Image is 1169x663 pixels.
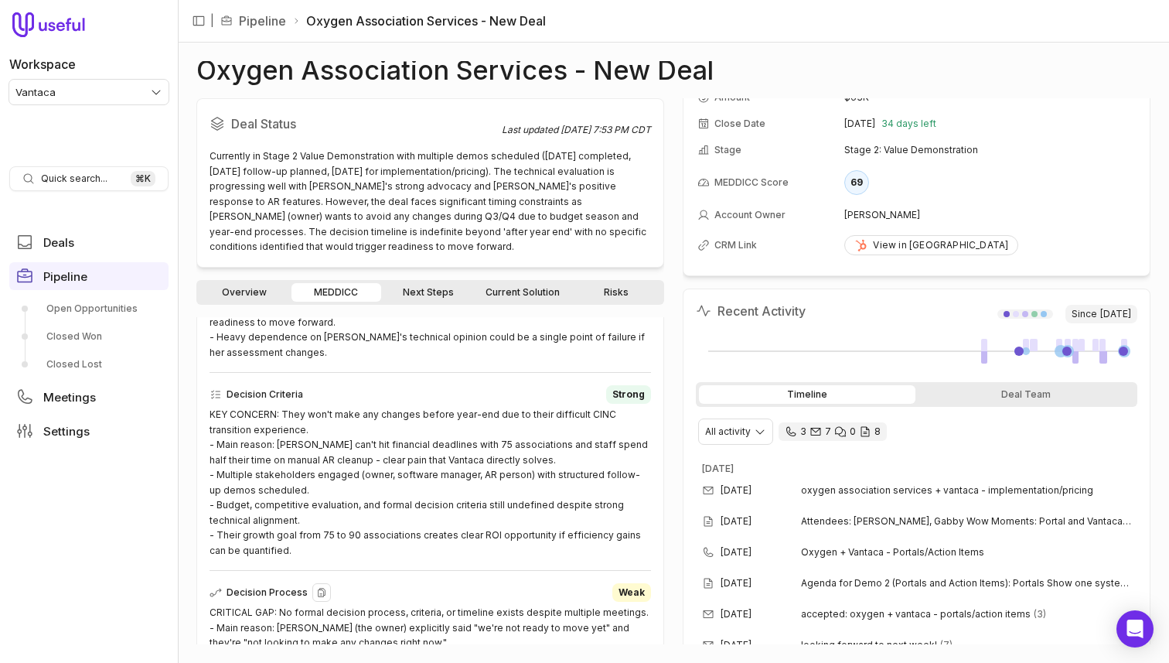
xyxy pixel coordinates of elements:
[187,9,210,32] button: Collapse sidebar
[9,296,169,377] div: Pipeline submenu
[801,639,937,651] span: looking forward to next week!
[199,283,288,302] a: Overview
[210,385,651,404] div: Decision Criteria
[721,546,751,559] time: [DATE]
[210,583,651,602] div: Decision Process
[239,12,286,30] a: Pipeline
[9,228,169,256] a: Deals
[1034,608,1046,620] span: 3 emails in thread
[572,283,661,302] a: Risks
[9,296,169,321] a: Open Opportunities
[43,271,87,282] span: Pipeline
[699,385,915,404] div: Timeline
[210,407,651,558] div: KEY CONCERN: They won't make any changes before year-end due to their difficult CINC transition e...
[612,388,645,401] span: Strong
[210,12,214,30] span: |
[9,383,169,411] a: Meetings
[714,118,765,130] span: Close Date
[561,124,651,135] time: [DATE] 7:53 PM CDT
[714,144,741,156] span: Stage
[721,515,751,528] time: [DATE]
[43,391,96,403] span: Meetings
[940,639,953,651] span: 7 emails in thread
[210,149,651,255] div: Currently in Stage 2 Value Demonstration with multiple demos scheduled ([DATE] completed, [DATE] ...
[844,138,1136,162] td: Stage 2: Value Demonstration
[721,484,751,497] time: [DATE]
[9,324,169,349] a: Closed Won
[702,463,734,474] time: [DATE]
[476,283,569,302] a: Current Solution
[131,171,155,186] kbd: ⌘ K
[881,118,936,130] span: 34 days left
[292,12,546,30] li: Oxygen Association Services - New Deal
[1100,308,1131,320] time: [DATE]
[9,55,76,73] label: Workspace
[1065,305,1137,323] span: Since
[854,239,1008,251] div: View in [GEOGRAPHIC_DATA]
[9,352,169,377] a: Closed Lost
[844,170,869,195] div: 69
[801,484,1093,497] span: oxygen association services + vantaca - implementation/pricing
[43,425,90,437] span: Settings
[196,61,714,80] h1: Oxygen Association Services - New Deal
[384,283,473,302] a: Next Steps
[721,639,751,651] time: [DATE]
[918,385,1135,404] div: Deal Team
[779,422,887,441] div: 3 calls and 7 email threads
[844,235,1018,255] a: View in [GEOGRAPHIC_DATA]
[721,577,751,590] time: [DATE]
[43,237,74,248] span: Deals
[502,124,651,136] div: Last updated
[721,608,751,620] time: [DATE]
[619,586,645,599] span: Weak
[801,515,1131,528] span: Attendees: [PERSON_NAME], Gabby Wow Moments: Portal and Vantaca are one, theres a landing page fo...
[801,546,1113,559] span: Oxygen + Vantaca - Portals/Action Items
[801,577,1131,590] span: Agenda for Demo 2 (Portals and Action Items): Portals Show one system everything syncs in real ti...
[41,173,107,185] span: Quick search...
[9,262,169,290] a: Pipeline
[801,608,1031,620] span: accepted: oxygen + vantaca - portals/action items
[291,283,380,302] a: MEDDICC
[1116,610,1154,648] div: Open Intercom Messenger
[844,118,875,130] time: [DATE]
[714,176,789,189] span: MEDDICC Score
[696,302,806,320] h2: Recent Activity
[9,417,169,445] a: Settings
[714,239,757,251] span: CRM Link
[844,203,1136,227] td: [PERSON_NAME]
[714,209,786,221] span: Account Owner
[210,111,502,136] h2: Deal Status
